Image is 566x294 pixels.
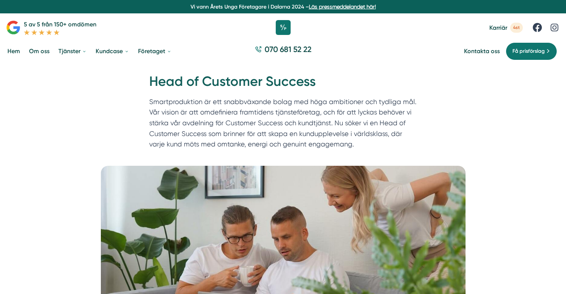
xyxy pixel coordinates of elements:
a: Tjänster [57,42,88,61]
a: Karriär 4st [489,23,523,33]
span: Karriär [489,24,507,31]
a: Hem [6,42,22,61]
p: Smartproduktion är ett snabbväxande bolag med höga ambitioner och tydliga mål. Vår vision är att ... [149,97,417,153]
span: 070 681 52 22 [265,44,311,55]
a: Kundcase [94,42,131,61]
p: Vi vann Årets Unga Företagare i Dalarna 2024 – [3,3,563,10]
a: Kontakta oss [464,48,500,55]
a: Läs pressmeddelandet här! [309,4,376,10]
a: Företaget [137,42,173,61]
p: 5 av 5 från 150+ omdömen [24,20,96,29]
a: Få prisförslag [506,42,557,60]
span: 4st [510,23,523,33]
h1: Head of Customer Success [149,72,417,97]
span: Få prisförslag [512,47,545,55]
a: Om oss [28,42,51,61]
a: 070 681 52 22 [252,44,314,58]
